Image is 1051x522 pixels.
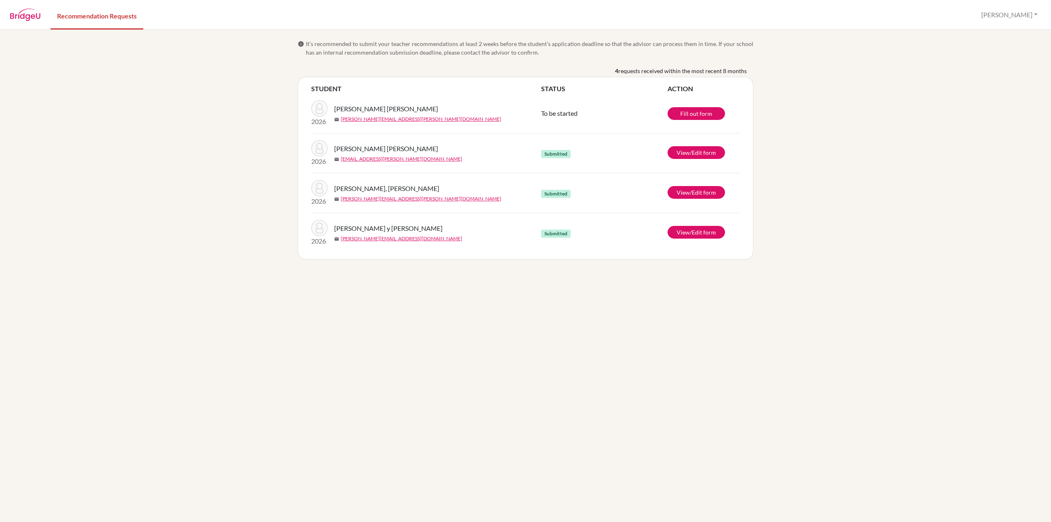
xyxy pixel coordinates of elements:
[618,67,747,75] span: requests received within the most recent 8 months
[298,41,304,47] span: info
[311,100,328,117] img: Cabrero Barrientos, Alberto
[311,180,328,196] img: Garay González, Facundo Sebastian
[668,146,725,159] a: View/Edit form
[541,150,571,158] span: Submitted
[334,144,438,154] span: [PERSON_NAME] [PERSON_NAME]
[306,39,753,57] span: It’s recommended to submit your teacher recommendations at least 2 weeks before the student’s app...
[334,104,438,114] span: [PERSON_NAME] [PERSON_NAME]
[311,196,328,206] p: 2026
[541,190,571,198] span: Submitted
[978,7,1041,23] button: [PERSON_NAME]
[668,226,725,239] a: View/Edit form
[334,117,339,122] span: mail
[541,109,578,117] span: To be started
[668,84,740,94] th: ACTION
[341,195,501,202] a: [PERSON_NAME][EMAIL_ADDRESS][PERSON_NAME][DOMAIN_NAME]
[341,155,462,163] a: [EMAIL_ADDRESS][PERSON_NAME][DOMAIN_NAME]
[334,237,339,241] span: mail
[334,184,439,193] span: [PERSON_NAME], [PERSON_NAME]
[341,235,462,242] a: [PERSON_NAME][EMAIL_ADDRESS][DOMAIN_NAME]
[334,197,339,202] span: mail
[541,84,668,94] th: STATUS
[311,140,328,156] img: Cohen Salinas, Gabriel
[341,115,501,123] a: [PERSON_NAME][EMAIL_ADDRESS][PERSON_NAME][DOMAIN_NAME]
[311,236,328,246] p: 2026
[50,1,143,30] a: Recommendation Requests
[541,230,571,238] span: Submitted
[334,157,339,162] span: mail
[311,84,541,94] th: STUDENT
[668,186,725,199] a: View/Edit form
[615,67,618,75] b: 4
[311,220,328,236] img: Alfaro Rosales y Rosales, Francisco
[311,117,328,126] p: 2026
[668,107,725,120] a: Fill out form
[10,9,41,21] img: BridgeU logo
[311,156,328,166] p: 2026
[334,223,443,233] span: [PERSON_NAME] y [PERSON_NAME]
